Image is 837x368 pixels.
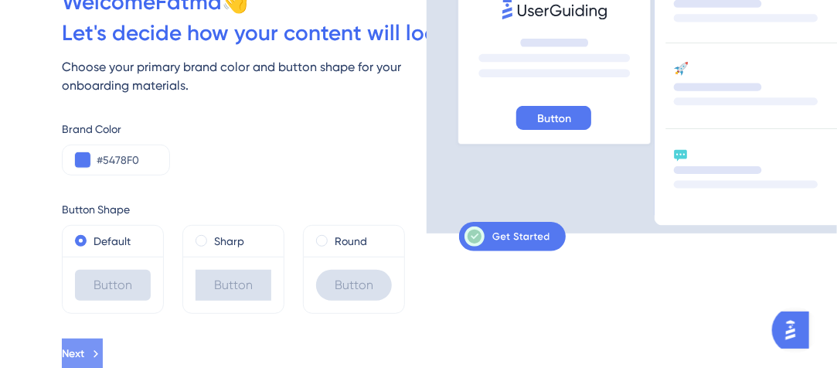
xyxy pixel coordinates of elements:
label: Sharp [214,232,244,250]
div: Let ' s decide how your content will look. [62,18,427,49]
label: Round [335,232,367,250]
label: Default [94,232,131,250]
div: Button [75,270,151,301]
div: Button Shape [62,200,427,219]
div: Choose your primary brand color and button shape for your onboarding materials. [62,58,427,95]
iframe: UserGuiding AI Assistant Launcher [772,307,818,353]
div: Button [196,270,271,301]
span: Next [62,345,84,363]
div: Button [316,270,392,301]
div: Brand Color [62,120,427,138]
